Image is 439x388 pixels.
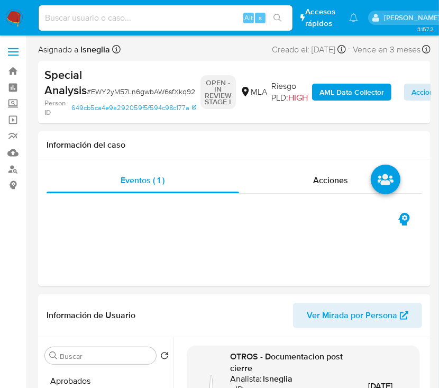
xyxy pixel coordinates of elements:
span: HIGH [288,92,308,104]
div: Creado el: [DATE] [272,42,346,57]
span: Eventos ( 1 ) [121,174,164,186]
a: 649cb5ca4e9a292059f5f594c98c177a [71,98,196,117]
button: Buscar [49,351,58,360]
span: Acciones [313,174,348,186]
button: AML Data Collector [312,84,391,101]
span: Vence en 3 meses [353,44,420,56]
h6: lsneglia [263,374,292,384]
p: Analista: [230,374,262,384]
span: Asignado a [38,44,110,56]
h1: Información de Usuario [47,310,135,321]
h1: Información del caso [47,140,422,150]
b: Person ID [44,98,69,117]
span: s [259,13,262,23]
div: MLA [240,86,267,98]
span: Accesos rápidos [305,6,339,29]
span: # EWY2yM57Ln6gwbAW6sfXkq92 [87,86,195,97]
button: search-icon [267,11,288,25]
b: lsneglia [78,43,110,56]
a: Notificaciones [349,13,358,22]
p: OPEN - IN REVIEW STAGE I [200,75,236,109]
button: Volver al orden por defecto [160,351,169,363]
b: Special Analysis [44,66,87,99]
b: AML Data Collector [319,84,384,101]
span: OTROS - Documentacion post cierre [230,350,343,374]
span: - [348,42,351,57]
input: Buscar [60,351,152,361]
span: Alt [244,13,253,23]
button: Ver Mirada por Persona [293,303,422,328]
span: Riesgo PLD: [271,80,308,103]
span: Ver Mirada por Persona [307,303,397,328]
input: Buscar usuario o caso... [39,11,292,25]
